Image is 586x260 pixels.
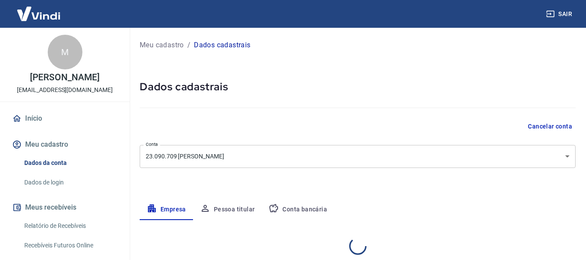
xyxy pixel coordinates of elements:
[262,199,334,220] button: Conta bancária
[10,135,119,154] button: Meu cadastro
[140,199,193,220] button: Empresa
[21,154,119,172] a: Dados da conta
[187,40,190,50] p: /
[10,0,67,27] img: Vindi
[140,40,184,50] a: Meu cadastro
[21,174,119,191] a: Dados de login
[21,237,119,254] a: Recebíveis Futuros Online
[10,198,119,217] button: Meus recebíveis
[30,73,99,82] p: [PERSON_NAME]
[140,80,576,94] h5: Dados cadastrais
[193,199,262,220] button: Pessoa titular
[10,109,119,128] a: Início
[48,35,82,69] div: M
[21,217,119,235] a: Relatório de Recebíveis
[194,40,250,50] p: Dados cadastrais
[544,6,576,22] button: Sair
[140,145,576,168] div: 23.090.709 [PERSON_NAME]
[17,86,113,95] p: [EMAIL_ADDRESS][DOMAIN_NAME]
[146,141,158,148] label: Conta
[524,118,576,135] button: Cancelar conta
